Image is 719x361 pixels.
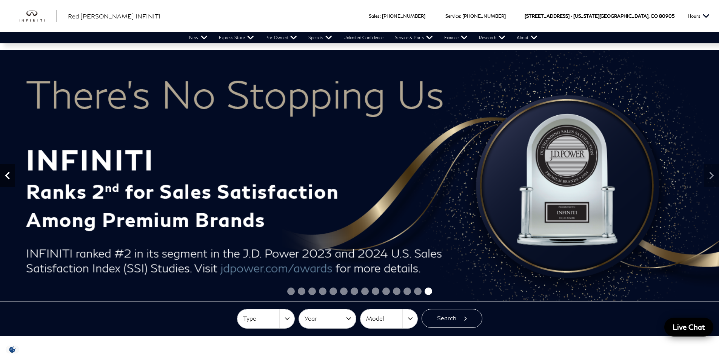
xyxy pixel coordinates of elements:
button: Model [360,309,417,328]
button: Year [299,309,356,328]
span: Live Chat [669,322,709,332]
span: Go to slide 10 [382,288,390,295]
nav: Main Navigation [183,32,543,43]
a: Specials [303,32,338,43]
a: About [511,32,543,43]
span: Go to slide 8 [361,288,369,295]
img: Opt-Out Icon [4,346,21,353]
a: infiniti [19,10,57,22]
a: [PHONE_NUMBER] [382,13,425,19]
a: Research [473,32,511,43]
span: Go to slide 2 [298,288,305,295]
span: Go to slide 4 [319,288,326,295]
img: INFINITI [19,10,57,22]
a: New [183,32,213,43]
span: Go to slide 11 [393,288,400,295]
button: Type [237,309,294,328]
span: Red [PERSON_NAME] INFINITI [68,12,160,20]
a: [STREET_ADDRESS] • [US_STATE][GEOGRAPHIC_DATA], CO 80905 [525,13,674,19]
span: Go to slide 14 [425,288,432,295]
span: Service [445,13,460,19]
span: Go to slide 13 [414,288,422,295]
span: Go to slide 5 [329,288,337,295]
span: Go to slide 3 [308,288,316,295]
a: Finance [439,32,473,43]
button: Search [422,309,482,328]
section: Click to Open Cookie Consent Modal [4,346,21,353]
span: Model [366,312,402,325]
a: [PHONE_NUMBER] [462,13,506,19]
a: Express Store [213,32,260,43]
a: Live Chat [664,318,713,337]
span: Go to slide 6 [340,288,348,295]
span: Sales [369,13,380,19]
span: : [380,13,381,19]
span: Year [305,312,341,325]
div: Next [704,164,719,187]
span: Go to slide 9 [372,288,379,295]
span: Go to slide 7 [351,288,358,295]
span: : [460,13,461,19]
a: Red [PERSON_NAME] INFINITI [68,12,160,21]
a: Unlimited Confidence [338,32,389,43]
span: Go to slide 1 [287,288,295,295]
a: Service & Parts [389,32,439,43]
a: Pre-Owned [260,32,303,43]
span: Go to slide 12 [403,288,411,295]
span: Type [243,312,279,325]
